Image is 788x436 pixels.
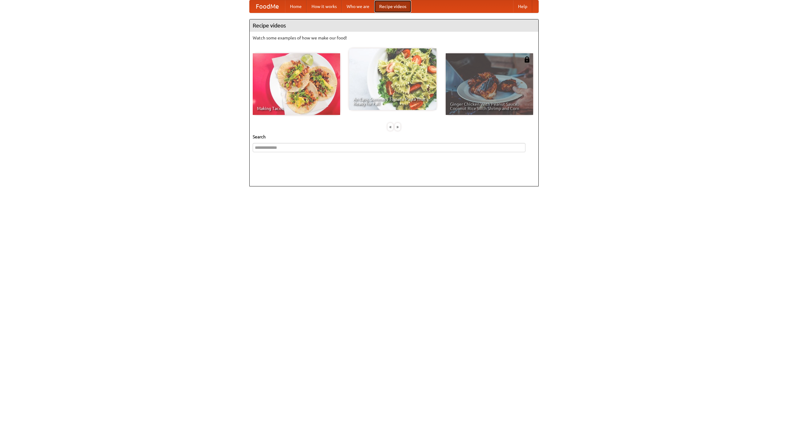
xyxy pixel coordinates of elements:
div: « [388,123,393,131]
a: An Easy, Summery Tomato Pasta That's Ready for Fall [349,48,436,110]
img: 483408.png [524,56,530,63]
h5: Search [253,134,535,140]
a: FoodMe [250,0,285,13]
div: » [395,123,400,131]
p: Watch some examples of how we make our food! [253,35,535,41]
span: Making Tacos [257,106,336,111]
span: An Easy, Summery Tomato Pasta That's Ready for Fall [353,97,432,106]
a: Making Tacos [253,53,340,115]
h4: Recipe videos [250,19,538,32]
a: How it works [307,0,342,13]
a: Home [285,0,307,13]
a: Recipe videos [374,0,411,13]
a: Help [513,0,532,13]
a: Who we are [342,0,374,13]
